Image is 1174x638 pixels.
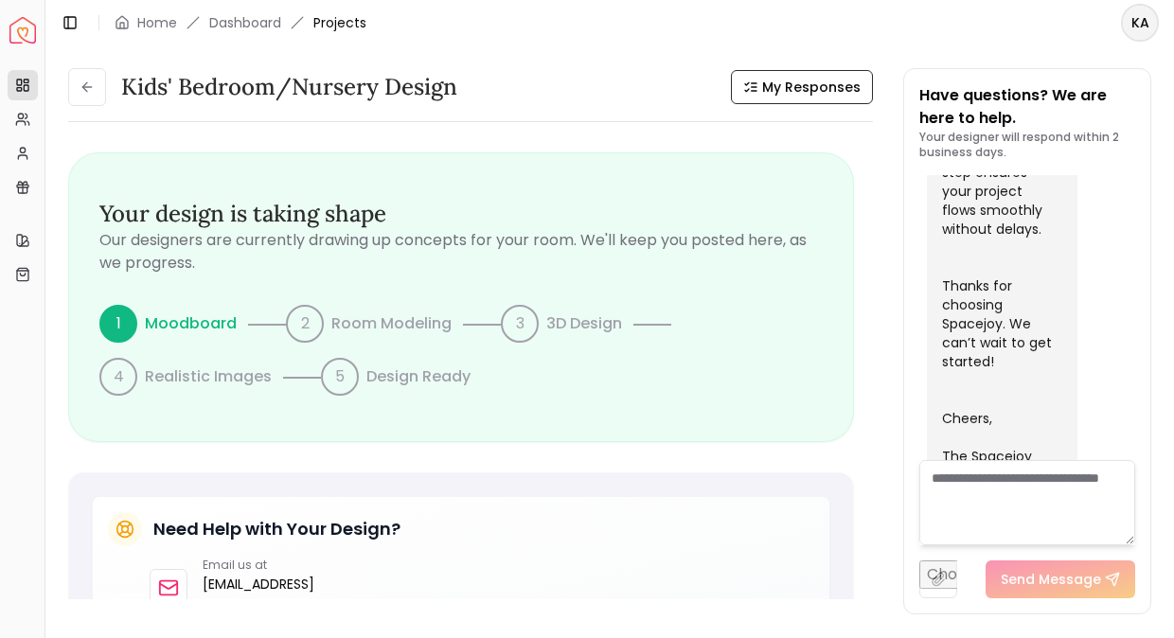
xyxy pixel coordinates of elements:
p: Realistic Images [145,365,272,388]
p: Moodboard [145,312,237,335]
a: Home [137,13,177,32]
p: Have questions? We are here to help. [919,84,1135,130]
a: Spacejoy [9,17,36,44]
div: 5 [321,358,359,396]
h5: Need Help with Your Design? [153,516,400,542]
p: Our designers are currently drawing up concepts for your room. We'll keep you posted here, as we ... [99,229,823,275]
img: Spacejoy Logo [9,17,36,44]
p: Design Ready [366,365,471,388]
p: Email us at [203,558,314,573]
div: 4 [99,358,137,396]
button: KA [1121,4,1159,42]
a: [EMAIL_ADDRESS][DOMAIN_NAME] [203,573,314,618]
h3: Kids' Bedroom/Nursery design [121,72,457,102]
p: Your designer will respond within 2 business days. [919,130,1135,160]
span: Projects [313,13,366,32]
nav: breadcrumb [115,13,366,32]
div: 1 [99,305,137,343]
button: My Responses [731,70,873,104]
p: Room Modeling [331,312,452,335]
div: 2 [286,305,324,343]
span: My Responses [762,78,861,97]
div: 3 [501,305,539,343]
p: 3D Design [546,312,622,335]
span: KA [1123,6,1157,40]
a: Dashboard [209,13,281,32]
h3: Your design is taking shape [99,199,823,229]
